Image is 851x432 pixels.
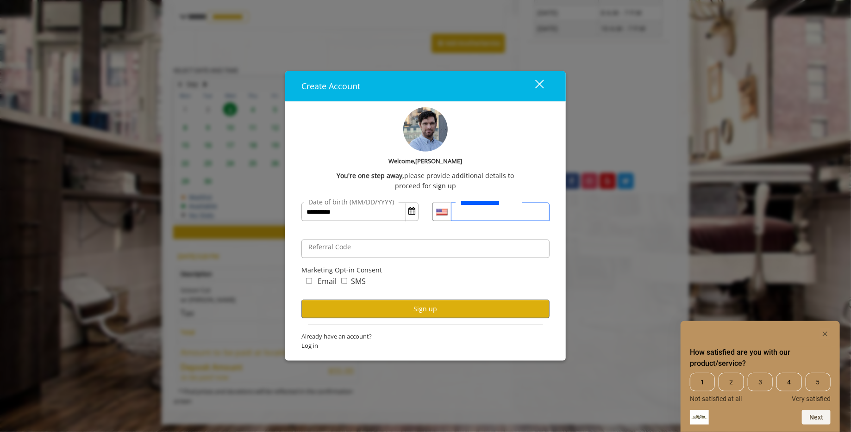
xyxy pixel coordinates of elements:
[690,328,831,425] div: How satisfied are you with our product/service? Select an option from 1 to 5, with 1 being Not sa...
[802,410,831,425] button: Next question
[301,240,550,258] input: ReferralCode
[301,181,550,191] div: proceed for sign up
[403,107,448,152] img: profile-pic
[301,300,550,318] button: Sign up
[304,242,356,252] label: Referral Code
[389,156,463,166] b: Welcome,[PERSON_NAME]
[792,395,831,402] span: Very satisfied
[337,170,405,180] b: You're one step away,
[690,347,831,369] h2: How satisfied are you with our product/service? Select an option from 1 to 5, with 1 being Not sa...
[301,80,360,92] span: Create Account
[748,373,773,391] span: 3
[318,276,337,288] label: Email
[341,278,347,284] input: marketing_sms_concern
[432,203,451,221] div: Country
[820,328,831,339] button: Hide survey
[301,170,550,180] div: please provide additional details to
[690,395,742,402] span: Not satisfied at all
[719,373,744,391] span: 2
[306,278,312,284] input: marketing_email_concern
[406,203,418,219] button: Open Calendar
[690,373,831,402] div: How satisfied are you with our product/service? Select an option from 1 to 5, with 1 being Not sa...
[525,79,543,93] div: close dialog
[301,341,550,351] span: Log in
[304,197,399,207] label: Date of birth (MM/DD/YYYY)
[776,373,801,391] span: 4
[301,203,419,221] input: DateOfBirth
[301,331,550,341] span: Already have an account?
[690,373,715,391] span: 1
[518,76,550,95] button: close dialog
[301,265,550,275] div: Marketing Opt-in Consent
[351,276,366,288] label: SMS
[806,373,831,391] span: 5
